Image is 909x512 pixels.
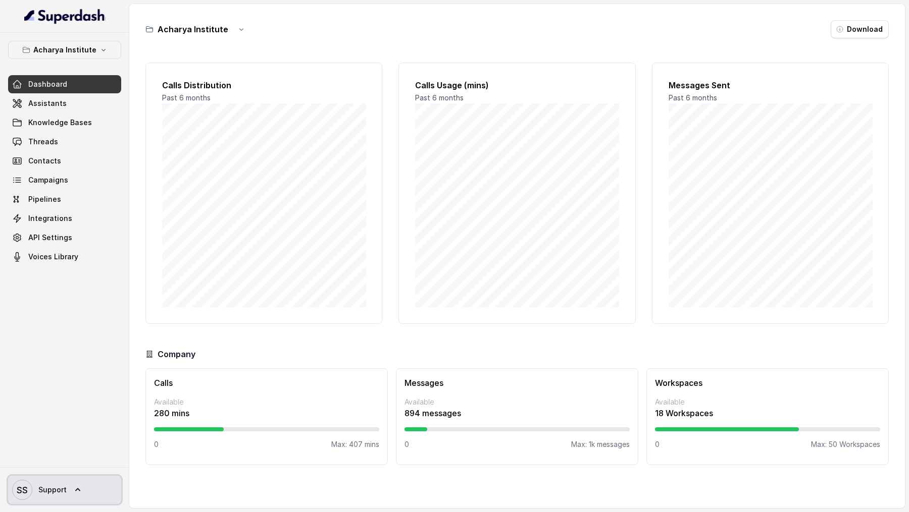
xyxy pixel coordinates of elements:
[8,248,121,266] a: Voices Library
[405,377,630,389] h3: Messages
[28,79,67,89] span: Dashboard
[8,133,121,151] a: Threads
[28,213,72,223] span: Integrations
[8,113,121,132] a: Knowledge Bases
[655,397,880,407] p: Available
[154,439,159,449] p: 0
[405,397,630,407] p: Available
[8,94,121,112] a: Assistants
[571,439,630,449] p: Max: 1k messages
[8,41,121,59] button: Acharya Institute
[28,252,78,262] span: Voices Library
[38,485,67,495] span: Support
[154,397,379,407] p: Available
[8,152,121,170] a: Contacts
[8,190,121,208] a: Pipelines
[158,23,228,35] h3: Acharya Institute
[28,194,61,204] span: Pipelines
[162,93,211,102] span: Past 6 months
[17,485,28,495] text: SS
[154,377,379,389] h3: Calls
[154,407,379,419] p: 280 mins
[28,175,68,185] span: Campaigns
[655,377,880,389] h3: Workspaces
[28,233,72,243] span: API Settings
[415,79,619,91] h2: Calls Usage (mins)
[405,407,630,419] p: 894 messages
[8,476,121,504] a: Support
[33,44,96,56] p: Acharya Institute
[162,79,366,91] h2: Calls Distribution
[831,20,889,38] button: Download
[28,118,92,128] span: Knowledge Bases
[669,79,872,91] h2: Messages Sent
[8,229,121,247] a: API Settings
[28,98,67,108] span: Assistants
[669,93,717,102] span: Past 6 months
[28,156,61,166] span: Contacts
[415,93,464,102] span: Past 6 months
[24,8,106,24] img: light.svg
[405,439,409,449] p: 0
[8,75,121,93] a: Dashboard
[655,407,880,419] p: 18 Workspaces
[158,348,195,360] h3: Company
[8,209,121,227] a: Integrations
[28,137,58,147] span: Threads
[655,439,660,449] p: 0
[811,439,880,449] p: Max: 50 Workspaces
[331,439,379,449] p: Max: 407 mins
[8,171,121,189] a: Campaigns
